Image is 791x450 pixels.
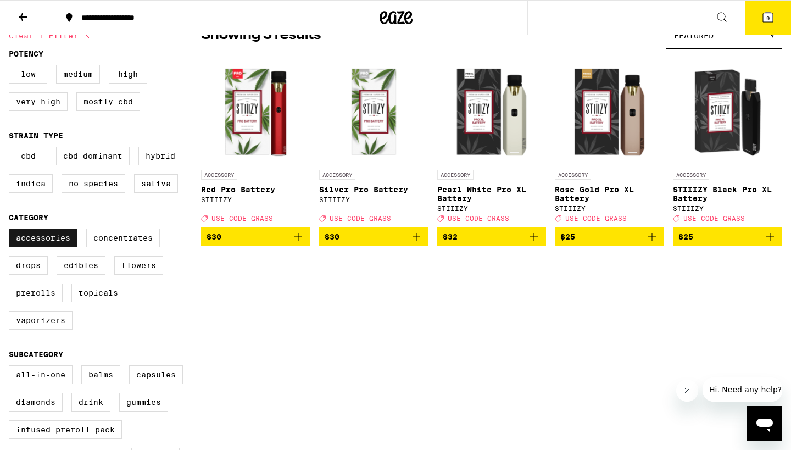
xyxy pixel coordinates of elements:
div: STIIIZY [555,205,664,212]
label: All-In-One [9,365,73,384]
label: Prerolls [9,284,63,302]
img: STIIIZY - Rose Gold Pro XL Battery [555,54,664,164]
p: ACCESSORY [201,170,237,180]
label: Edibles [57,256,105,275]
div: STIIIZY [319,196,428,203]
iframe: Close message [676,380,698,402]
span: USE CODE GRASS [683,215,745,222]
legend: Subcategory [9,350,63,359]
label: Mostly CBD [76,92,140,111]
p: Red Pro Battery [201,185,310,194]
span: USE CODE GRASS [565,215,627,222]
img: STIIIZY - Pearl White Pro XL Battery [437,54,547,164]
label: Concentrates [86,229,160,247]
label: Very High [9,92,68,111]
button: Clear 1 filter [9,22,93,49]
div: STIIIZY [437,205,547,212]
label: CBD Dominant [56,147,130,165]
p: Showing 5 results [201,26,321,45]
div: STIIIZY [201,196,310,203]
div: STIIIZY [673,205,782,212]
button: Add to bag [319,227,428,246]
label: Sativa [134,174,178,193]
span: $32 [443,232,458,241]
span: USE CODE GRASS [211,215,273,222]
label: Capsules [129,365,183,384]
label: Indica [9,174,53,193]
label: Low [9,65,47,84]
img: STIIIZY - Silver Pro Battery [319,54,428,164]
a: Open page for Rose Gold Pro XL Battery from STIIIZY [555,54,664,227]
legend: Category [9,213,48,222]
legend: Potency [9,49,43,58]
span: USE CODE GRASS [448,215,509,222]
iframe: Button to launch messaging window [747,406,782,441]
p: STIIIZY Black Pro XL Battery [673,185,782,203]
span: $25 [678,232,693,241]
a: Open page for Red Pro Battery from STIIIZY [201,54,310,227]
label: Topicals [71,284,125,302]
img: STIIIZY - Red Pro Battery [201,54,310,164]
p: ACCESSORY [437,170,474,180]
label: Infused Preroll Pack [9,420,122,439]
label: Drink [71,393,110,412]
button: Add to bag [201,227,310,246]
a: Open page for Silver Pro Battery from STIIIZY [319,54,428,227]
label: Drops [9,256,48,275]
button: 9 [745,1,791,35]
label: High [109,65,147,84]
span: USE CODE GRASS [330,215,391,222]
img: STIIIZY - STIIIZY Black Pro XL Battery [673,54,782,164]
span: Featured [674,31,714,40]
span: $30 [325,232,339,241]
p: ACCESSORY [319,170,355,180]
label: CBD [9,147,47,165]
label: Medium [56,65,100,84]
label: Balms [81,365,120,384]
label: No Species [62,174,125,193]
legend: Strain Type [9,131,63,140]
label: Diamonds [9,393,63,412]
iframe: Message from company [703,377,782,402]
button: Add to bag [673,227,782,246]
label: Accessories [9,229,77,247]
p: ACCESSORY [555,170,591,180]
label: Hybrid [138,147,182,165]
label: Gummies [119,393,168,412]
span: $30 [207,232,221,241]
button: Add to bag [437,227,547,246]
p: Rose Gold Pro XL Battery [555,185,664,203]
a: Open page for STIIIZY Black Pro XL Battery from STIIIZY [673,54,782,227]
span: 9 [766,15,770,21]
span: $25 [560,232,575,241]
a: Open page for Pearl White Pro XL Battery from STIIIZY [437,54,547,227]
label: Vaporizers [9,311,73,330]
p: Pearl White Pro XL Battery [437,185,547,203]
p: ACCESSORY [673,170,709,180]
button: Add to bag [555,227,664,246]
p: Silver Pro Battery [319,185,428,194]
label: Flowers [114,256,163,275]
